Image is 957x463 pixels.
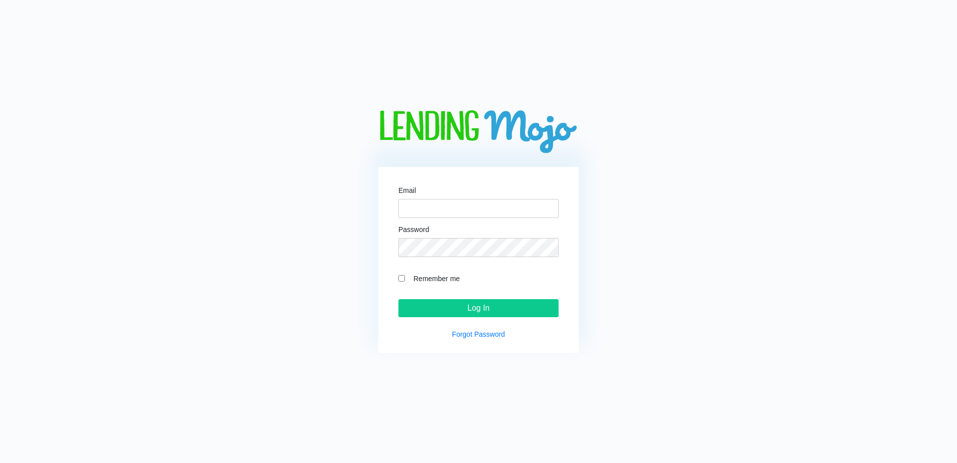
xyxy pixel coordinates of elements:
input: Log In [398,299,559,317]
a: Forgot Password [452,330,505,338]
label: Remember me [408,273,559,284]
label: Password [398,226,429,233]
img: logo-big.png [378,110,579,155]
label: Email [398,187,416,194]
